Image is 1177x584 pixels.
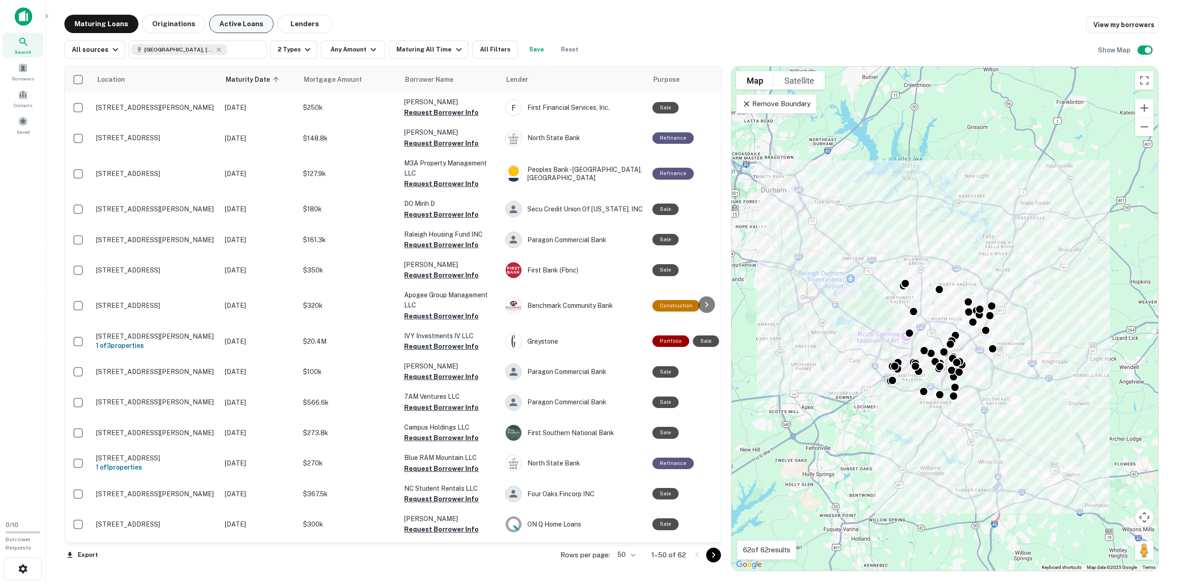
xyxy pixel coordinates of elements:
[404,260,496,270] p: [PERSON_NAME]
[225,367,294,377] p: [DATE]
[505,516,643,533] div: ON Q Home Loans
[96,236,216,244] p: [STREET_ADDRESS][PERSON_NAME]
[731,67,1158,571] div: 0 0
[225,428,294,438] p: [DATE]
[652,300,700,312] div: This loan purpose was for construction
[734,559,764,571] img: Google
[506,262,521,278] img: picture
[555,40,584,59] button: Reset
[653,74,680,85] span: Purpose
[506,74,528,85] span: Lender
[652,488,679,499] div: Sale
[1135,99,1154,117] button: Zoom in
[96,398,216,406] p: [STREET_ADDRESS][PERSON_NAME]
[652,458,694,469] div: This loan purpose was for refinancing
[14,102,32,109] span: Contacts
[1131,510,1177,555] div: Chat Widget
[652,366,679,378] div: Sale
[506,425,521,441] img: picture
[400,67,501,92] th: Borrower Name
[303,489,395,499] p: $367.5k
[506,166,521,181] img: picture
[303,133,395,143] p: $148.8k
[3,86,43,111] a: Contacts
[96,462,216,472] h6: 1 of 1 properties
[1135,118,1154,136] button: Zoom out
[742,98,811,109] p: Remove Boundary
[97,74,125,85] span: Location
[506,334,521,349] img: picture
[303,204,395,214] p: $180k
[6,522,18,528] span: 0 / 10
[1143,565,1155,570] a: Terms (opens in new tab)
[404,270,479,281] button: Request Borrower Info
[396,44,464,55] div: Maturing All Time
[560,550,610,561] p: Rows per page:
[693,335,719,347] div: Sale
[505,165,643,182] div: Peoples Bank - [GEOGRAPHIC_DATA], [GEOGRAPHIC_DATA]
[96,103,216,112] p: [STREET_ADDRESS][PERSON_NAME]
[505,486,643,502] div: Four Oaks Fincorp INC
[303,519,395,529] p: $300k
[652,132,694,144] div: This loan purpose was for refinancing
[3,59,43,84] a: Borrowers
[743,544,790,556] p: 62 of 62 results
[404,209,479,220] button: Request Borrower Info
[64,548,100,562] button: Export
[404,158,496,178] p: M3A Property Management LLC
[734,559,764,571] a: Open this area in Google Maps (opens a new window)
[96,332,216,340] p: [STREET_ADDRESS][PERSON_NAME]
[389,40,468,59] button: Maturing All Time
[225,489,294,499] p: [DATE]
[404,432,479,443] button: Request Borrower Info
[298,67,400,92] th: Mortgage Amount
[404,239,479,250] button: Request Borrower Info
[225,301,294,311] p: [DATE]
[614,548,637,561] div: 50
[15,48,31,56] span: Search
[652,264,679,276] div: Sale
[774,71,825,90] button: Show satellite imagery
[270,40,317,59] button: 2 Types
[404,514,496,524] p: [PERSON_NAME]
[652,518,679,530] div: Sale
[1042,564,1081,571] button: Keyboard shortcuts
[404,453,496,463] p: Blue RAM Mountain LLC
[651,550,686,561] p: 1–50 of 62
[303,102,395,113] p: $250k
[225,458,294,468] p: [DATE]
[1087,565,1137,570] span: Map data ©2025 Google
[522,40,551,59] button: Save your search to get updates of matches that match your search criteria.
[404,402,479,413] button: Request Borrower Info
[3,113,43,137] a: Saved
[321,40,385,59] button: Any Amount
[15,7,32,26] img: capitalize-icon.png
[404,290,496,310] p: Apogee Group Management LLC
[1135,508,1154,527] button: Map camera controls
[91,67,220,92] th: Location
[12,75,34,82] span: Borrowers
[142,15,206,33] button: Originations
[505,130,643,147] div: North State Bank
[652,335,689,347] div: This is a portfolio loan with 3 properties
[72,44,121,55] div: All sources
[505,232,643,248] div: Paragon Commercial Bank
[404,463,479,474] button: Request Borrower Info
[17,128,30,136] span: Saved
[652,102,679,113] div: Sale
[96,340,216,351] h6: 1 of 3 properties
[3,33,43,57] a: Search
[303,265,395,275] p: $350k
[404,483,496,493] p: NC Student Rentals LLC
[303,458,395,468] p: $270k
[506,455,521,471] img: picture
[209,15,274,33] button: Active Loans
[505,394,643,411] div: Paragon Commercial Bank
[303,428,395,438] p: $273.8k
[506,100,521,115] img: ffsmortgage.com.png
[505,333,643,350] div: Greystone
[404,138,479,149] button: Request Borrower Info
[505,425,643,441] div: First Southern National Bank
